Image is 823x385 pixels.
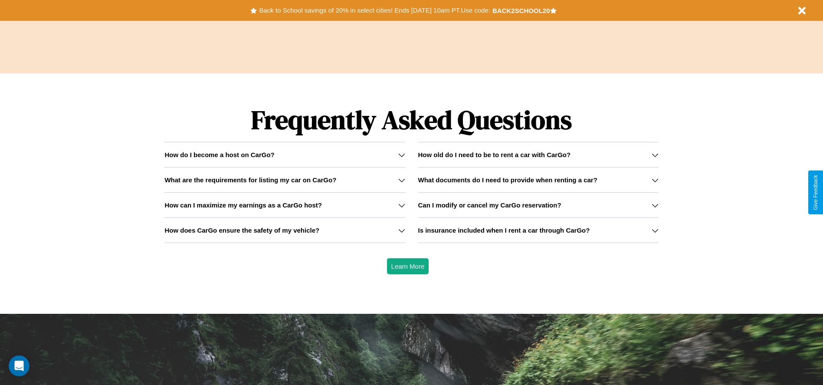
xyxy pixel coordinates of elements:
[9,355,30,376] div: Open Intercom Messenger
[257,4,492,16] button: Back to School savings of 20% in select cities! Ends [DATE] 10am PT.Use code:
[387,258,429,274] button: Learn More
[164,227,319,234] h3: How does CarGo ensure the safety of my vehicle?
[418,151,571,158] h3: How old do I need to be to rent a car with CarGo?
[418,201,561,209] h3: Can I modify or cancel my CarGo reservation?
[164,176,336,184] h3: What are the requirements for listing my car on CarGo?
[164,151,274,158] h3: How do I become a host on CarGo?
[813,175,819,210] div: Give Feedback
[492,7,550,14] b: BACK2SCHOOL20
[418,176,597,184] h3: What documents do I need to provide when renting a car?
[418,227,590,234] h3: Is insurance included when I rent a car through CarGo?
[164,98,658,142] h1: Frequently Asked Questions
[164,201,322,209] h3: How can I maximize my earnings as a CarGo host?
